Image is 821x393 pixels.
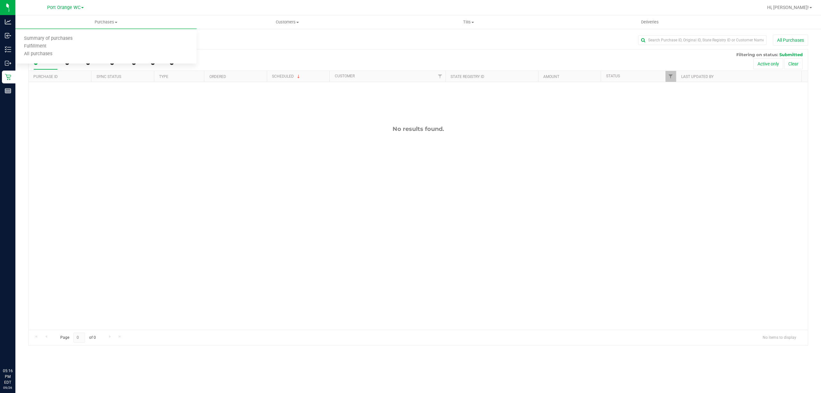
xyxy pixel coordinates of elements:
a: Scheduled [272,74,301,79]
span: No items to display [758,333,801,342]
a: Filter [435,71,445,82]
a: Purchases Summary of purchases Fulfillment All purchases [15,15,197,29]
p: 05:16 PM EDT [3,368,13,385]
span: All purchases [15,51,61,57]
a: Deliveries [559,15,741,29]
span: Hi, [PERSON_NAME]! [767,5,809,10]
a: Ordered [209,74,226,79]
inline-svg: Retail [5,74,11,80]
a: Customers [197,15,378,29]
iframe: Resource center [6,342,26,361]
a: Type [159,74,168,79]
button: All Purchases [773,35,808,46]
inline-svg: Outbound [5,60,11,66]
inline-svg: Inventory [5,46,11,53]
a: Sync Status [97,74,121,79]
inline-svg: Analytics [5,19,11,25]
inline-svg: Inbound [5,32,11,39]
a: Last Updated By [681,74,714,79]
div: No results found. [29,125,808,132]
input: Search Purchase ID, Original ID, State Registry ID or Customer Name... [638,35,766,45]
span: Customers [197,19,377,25]
button: Clear [784,58,803,69]
a: State Registry ID [451,74,484,79]
a: Purchase ID [33,74,58,79]
a: Customer [335,74,355,78]
span: Tills [378,19,559,25]
p: 09/26 [3,385,13,390]
a: Amount [543,74,559,79]
span: Fulfillment [15,44,55,49]
button: Active only [753,58,783,69]
span: Port Orange WC [47,5,80,10]
span: Purchases [15,19,197,25]
span: Deliveries [632,19,667,25]
span: Filtering on status: [736,52,778,57]
span: Page of 0 [55,333,101,343]
a: Filter [665,71,676,82]
span: Summary of purchases [15,36,81,41]
inline-svg: Reports [5,88,11,94]
a: Status [606,74,620,78]
a: Tills [378,15,559,29]
span: Submitted [779,52,803,57]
